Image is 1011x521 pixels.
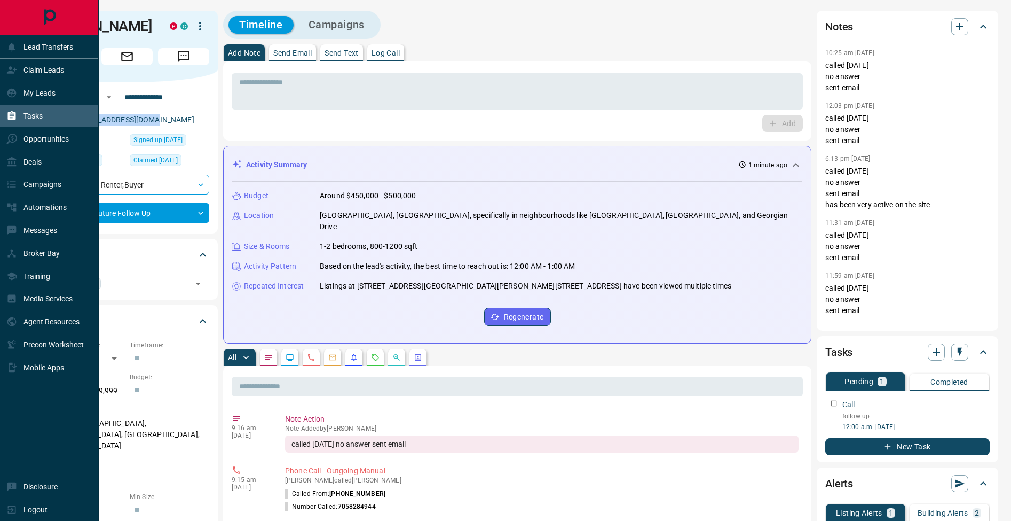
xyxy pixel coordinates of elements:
svg: Opportunities [392,353,401,362]
p: Areas Searched: [45,405,209,415]
p: Budget: [130,372,209,382]
p: [PERSON_NAME] called [PERSON_NAME] [285,477,799,484]
button: Regenerate [484,308,551,326]
p: called [DATE] no answer sent email [825,230,990,263]
div: Thu Oct 27 2022 [130,154,209,169]
p: Location [244,210,274,221]
p: 1 [880,378,884,385]
svg: Calls [307,353,315,362]
p: Repeated Interest [244,281,304,292]
span: Signed up [DATE] [133,135,183,145]
div: Future Follow Up [45,203,209,223]
p: called [DATE] no answer sent email [825,283,990,316]
h2: Notes [825,18,853,35]
p: Pending [844,378,873,385]
p: Call [842,399,855,410]
h2: Tasks [825,344,852,361]
p: Log Call [372,49,400,57]
svg: Lead Browsing Activity [286,353,294,362]
p: 9:15 am [232,476,269,484]
p: Phone Call - Outgoing Manual [285,465,799,477]
h2: Alerts [825,475,853,492]
div: condos.ca [180,22,188,30]
div: Activity Summary1 minute ago [232,155,802,175]
div: Renter , Buyer [45,175,209,195]
p: Barrie, [GEOGRAPHIC_DATA], [GEOGRAPHIC_DATA], [GEOGRAPHIC_DATA], [GEOGRAPHIC_DATA] [45,415,209,455]
p: Activity Summary [246,159,307,170]
p: 2 [975,509,979,517]
svg: Agent Actions [414,353,422,362]
p: called [DATE] no answer sent email has been very active on the site [825,166,990,211]
p: Min Size: [130,492,209,502]
div: Thu Sep 17 2020 [130,134,209,149]
p: 12:03 pm [DATE] [825,102,874,110]
div: called [DATE] no answer sent email [285,436,799,453]
p: 10:25 am [DATE] [825,49,874,57]
div: Tags [45,242,209,268]
p: [DATE] [232,484,269,491]
h1: [PERSON_NAME] [45,18,154,35]
button: Open [191,276,206,291]
p: 12:00 a.m. [DATE] [842,422,990,432]
span: Claimed [DATE] [133,155,178,166]
p: 6:13 pm [DATE] [825,155,871,162]
p: called [DATE] no answer sent email [825,60,990,94]
div: Criteria [45,308,209,334]
button: New Task [825,438,990,455]
p: Send Text [325,49,359,57]
p: Timeframe: [130,340,209,350]
button: Timeline [228,16,294,34]
div: Alerts [825,471,990,496]
p: Send Email [273,49,312,57]
p: Number Called: [285,502,376,511]
p: Based on the lead's activity, the best time to reach out is: 12:00 AM - 1:00 AM [320,261,575,272]
p: Size & Rooms [244,241,290,252]
svg: Emails [328,353,337,362]
p: Note Action [285,414,799,425]
p: Listing Alerts [836,509,882,517]
button: Campaigns [298,16,375,34]
p: Add Note [228,49,260,57]
svg: Listing Alerts [350,353,358,362]
p: Note Added by [PERSON_NAME] [285,425,799,432]
p: follow up [842,411,990,421]
p: called [DATE] no answer sent email [825,113,990,146]
span: [PHONE_NUMBER] [329,490,385,497]
p: Called From: [285,489,385,499]
p: 9:16 am [232,424,269,432]
p: 11:59 am [DATE] [825,272,874,279]
p: Budget [244,190,268,201]
p: All [228,354,236,361]
span: Email [101,48,153,65]
svg: Requests [371,353,380,362]
div: property.ca [170,22,177,30]
p: Building Alerts [918,509,968,517]
p: [DATE] [232,432,269,439]
span: 7058284944 [338,503,376,510]
p: Motivation: [45,460,209,470]
p: 11:31 am [DATE] [825,219,874,227]
p: [GEOGRAPHIC_DATA], [GEOGRAPHIC_DATA], specifically in neighbourhoods like [GEOGRAPHIC_DATA], [GEO... [320,210,802,232]
p: 1-2 bedrooms, 800-1200 sqft [320,241,418,252]
p: 1 minute ago [748,160,787,170]
p: Completed [930,378,968,386]
p: Listings at [STREET_ADDRESS][GEOGRAPHIC_DATA][PERSON_NAME][STREET_ADDRESS] have been viewed multi... [320,281,731,292]
div: Tasks [825,339,990,365]
p: 1 [889,509,893,517]
button: Open [102,91,115,104]
svg: Notes [264,353,273,362]
div: Notes [825,14,990,40]
span: Message [158,48,209,65]
p: Around $450,000 - $500,000 [320,190,416,201]
a: [EMAIL_ADDRESS][DOMAIN_NAME] [74,115,194,124]
p: Activity Pattern [244,261,296,272]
